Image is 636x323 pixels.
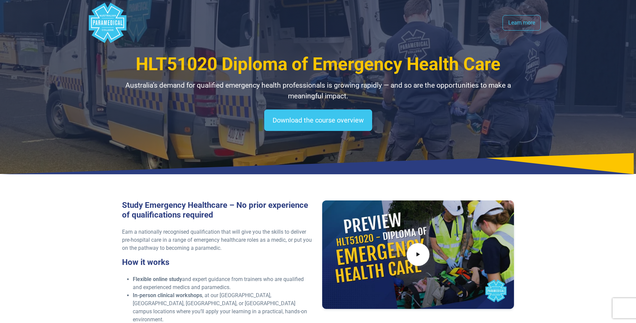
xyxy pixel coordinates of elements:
[122,80,514,101] p: Australia’s demand for qualified emergency health professionals is growing rapidly — and so are t...
[122,200,314,220] h3: Study Emergency Healthcare – No prior experience of qualifications required
[88,3,128,43] div: Australian Paramedical College
[133,276,182,282] strong: Flexible online study
[133,275,314,291] li: and expert guidance from trainers who are qualified and experienced medics and paramedics.
[264,109,372,131] a: Download the course overview
[133,292,202,298] strong: In-person clinical workshops
[136,54,501,75] span: HLT51020 Diploma of Emergency Health Care
[122,228,314,252] p: Earn a nationally recognised qualification that will give you the skills to deliver pre-hospital ...
[503,15,541,31] a: Learn more
[122,258,314,267] h3: How it works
